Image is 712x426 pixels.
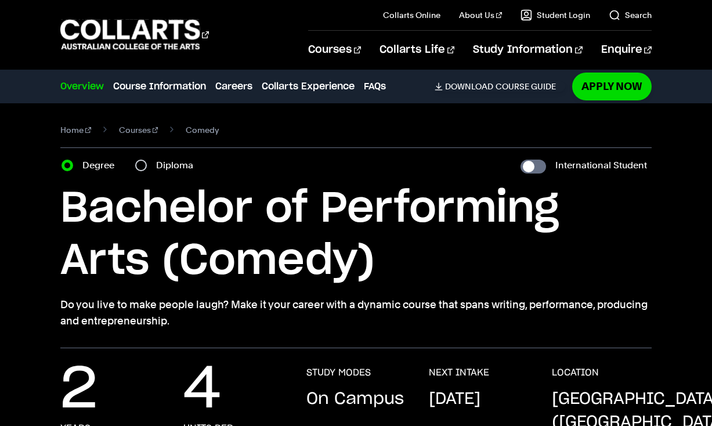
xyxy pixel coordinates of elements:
[306,367,371,378] h3: STUDY MODES
[429,367,489,378] h3: NEXT INTAKE
[521,9,590,21] a: Student Login
[459,9,502,21] a: About Us
[186,122,219,138] span: Comedy
[60,367,97,413] p: 2
[609,9,652,21] a: Search
[308,31,361,69] a: Courses
[60,80,104,93] a: Overview
[473,31,582,69] a: Study Information
[215,80,252,93] a: Careers
[306,388,404,411] p: On Campus
[364,80,386,93] a: FAQs
[60,297,651,329] p: Do you live to make people laugh? Make it your career with a dynamic course that spans writing, p...
[82,157,121,174] label: Degree
[552,367,599,378] h3: LOCATION
[601,31,652,69] a: Enquire
[156,157,200,174] label: Diploma
[119,122,158,138] a: Courses
[262,80,355,93] a: Collarts Experience
[555,157,647,174] label: International Student
[60,122,91,138] a: Home
[435,81,565,92] a: DownloadCourse Guide
[572,73,652,100] a: Apply Now
[429,388,480,411] p: [DATE]
[445,81,493,92] span: Download
[380,31,454,69] a: Collarts Life
[113,80,206,93] a: Course Information
[60,183,651,287] h1: Bachelor of Performing Arts (Comedy)
[60,18,209,51] div: Go to homepage
[383,9,440,21] a: Collarts Online
[183,367,221,413] p: 4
